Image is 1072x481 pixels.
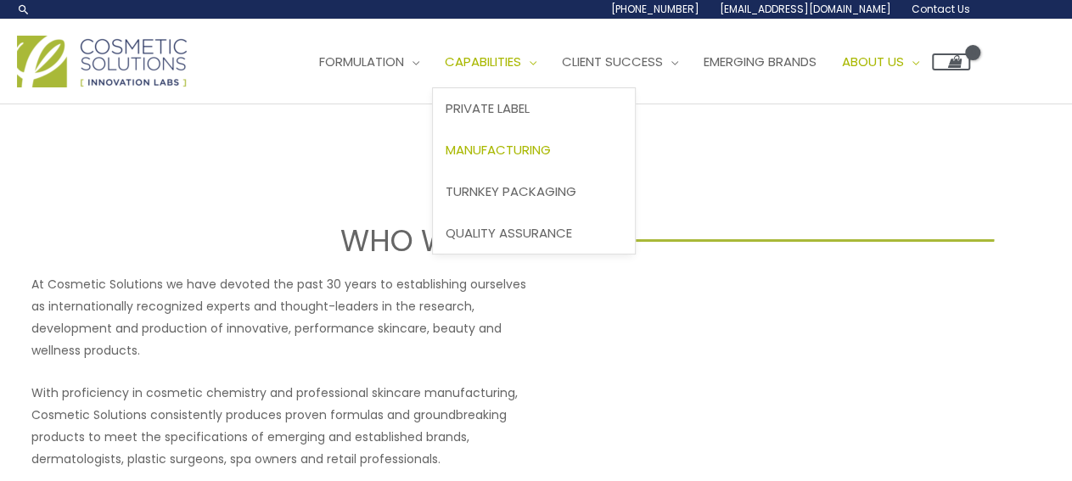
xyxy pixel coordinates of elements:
a: Quality Assurance [433,212,635,254]
p: At Cosmetic Solutions we have devoted the past 30 years to establishing ourselves as internationa... [31,273,526,361]
span: Manufacturing [446,141,551,159]
span: Quality Assurance [446,224,572,242]
a: About Us [829,36,932,87]
span: Contact Us [912,2,970,16]
p: With proficiency in cosmetic chemistry and professional skincare manufacturing, Cosmetic Solution... [31,382,526,470]
a: Manufacturing [433,130,635,171]
nav: Site Navigation [294,36,970,87]
a: Private Label [433,88,635,130]
a: View Shopping Cart, empty [932,53,970,70]
img: Cosmetic Solutions Logo [17,36,187,87]
span: Emerging Brands [704,53,817,70]
span: [EMAIL_ADDRESS][DOMAIN_NAME] [720,2,891,16]
span: Turnkey Packaging [446,182,576,200]
a: Capabilities [432,36,549,87]
a: Formulation [306,36,432,87]
span: Capabilities [445,53,521,70]
h1: WHO WE ARE [78,220,526,261]
span: Client Success [562,53,663,70]
span: [PHONE_NUMBER] [611,2,699,16]
a: Search icon link [17,3,31,16]
span: About Us [842,53,904,70]
a: Client Success [549,36,691,87]
span: Formulation [319,53,404,70]
a: Emerging Brands [691,36,829,87]
a: Turnkey Packaging [433,171,635,212]
span: Private Label [446,99,530,117]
